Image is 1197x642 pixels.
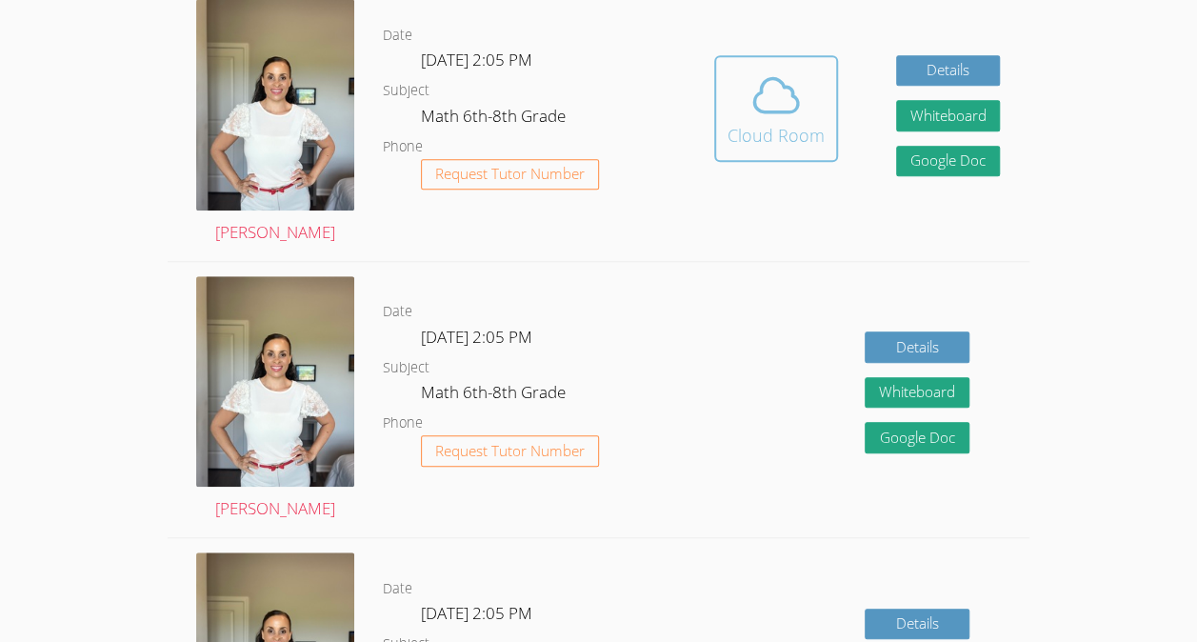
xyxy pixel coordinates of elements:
a: Details [865,609,969,640]
dd: Math 6th-8th Grade [421,379,569,411]
button: Cloud Room [714,55,838,162]
dt: Phone [383,411,423,435]
a: [PERSON_NAME] [196,276,354,523]
dt: Date [383,577,412,601]
span: [DATE] 2:05 PM [421,326,532,348]
span: Request Tutor Number [435,167,585,181]
button: Request Tutor Number [421,159,599,191]
dd: Math 6th-8th Grade [421,103,569,135]
button: Whiteboard [896,100,1001,131]
span: [DATE] 2:05 PM [421,49,532,70]
dt: Phone [383,135,423,159]
a: Details [865,331,969,363]
span: [DATE] 2:05 PM [421,602,532,624]
dt: Subject [383,79,429,103]
span: Request Tutor Number [435,444,585,458]
img: IMG_9685.jpeg [196,276,354,488]
a: Google Doc [865,422,969,453]
dt: Date [383,24,412,48]
div: Cloud Room [728,122,825,149]
a: Details [896,55,1001,87]
dt: Date [383,300,412,324]
a: Google Doc [896,146,1001,177]
dt: Subject [383,356,429,380]
button: Request Tutor Number [421,435,599,467]
button: Whiteboard [865,377,969,409]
